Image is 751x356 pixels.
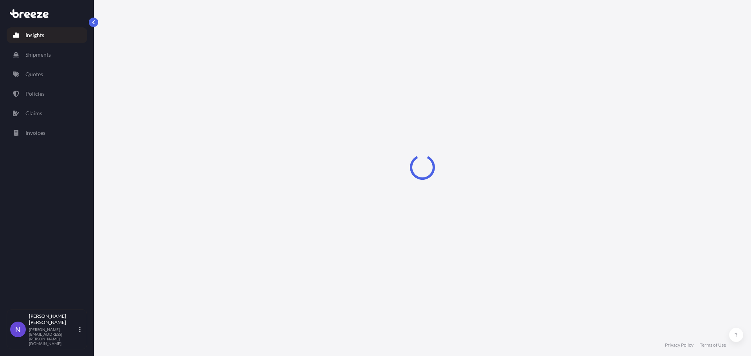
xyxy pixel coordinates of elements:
[7,106,87,121] a: Claims
[15,326,21,333] span: N
[25,51,51,59] p: Shipments
[700,342,726,348] a: Terms of Use
[25,31,44,39] p: Insights
[7,66,87,82] a: Quotes
[7,47,87,63] a: Shipments
[25,70,43,78] p: Quotes
[29,313,77,326] p: [PERSON_NAME] [PERSON_NAME]
[665,342,694,348] a: Privacy Policy
[7,27,87,43] a: Insights
[7,86,87,102] a: Policies
[29,327,77,346] p: [PERSON_NAME][EMAIL_ADDRESS][PERSON_NAME][DOMAIN_NAME]
[25,129,45,137] p: Invoices
[25,90,45,98] p: Policies
[25,109,42,117] p: Claims
[7,125,87,141] a: Invoices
